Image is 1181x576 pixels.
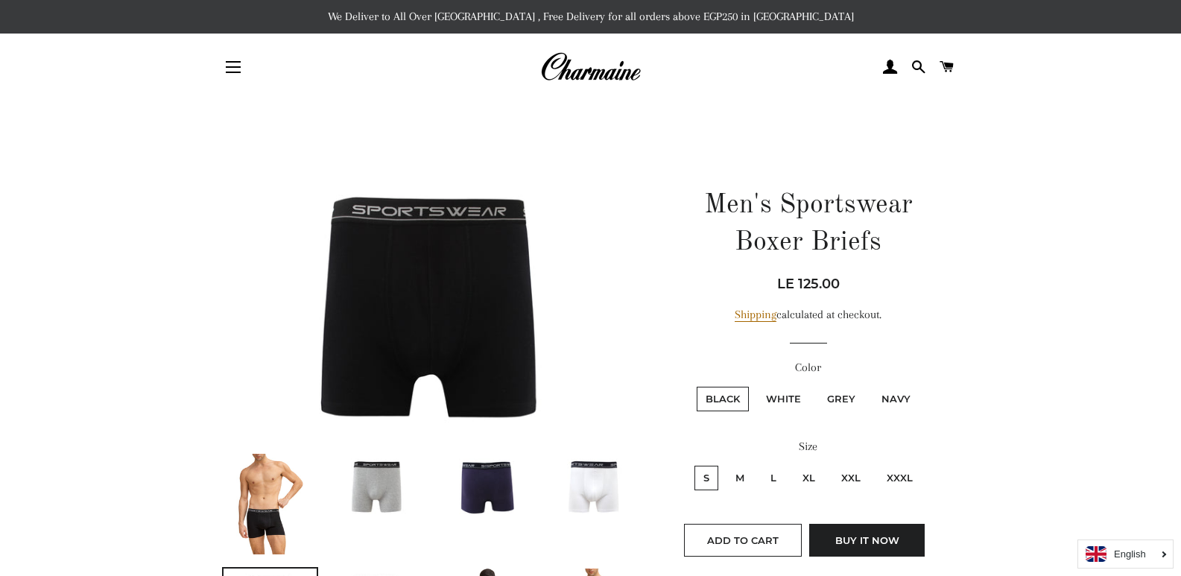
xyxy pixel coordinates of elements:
label: XXXL [878,466,922,490]
a: English [1086,546,1165,562]
label: White [757,387,810,411]
img: Men's Sportswear Boxer Briefs [222,160,643,440]
label: L [762,466,785,490]
a: Shipping [735,308,776,322]
span: Add to Cart [707,534,779,546]
h1: Men's Sportswear Boxer Briefs [676,187,940,262]
label: Navy [873,387,919,411]
div: calculated at checkout. [676,306,940,324]
i: English [1114,549,1146,559]
img: Load image into Gallery viewer, Men&#39;s Sportswear Boxer Briefs [236,454,303,554]
label: Black [697,387,749,411]
label: Grey [818,387,864,411]
label: XL [794,466,824,490]
button: Buy it now [809,524,925,557]
img: Load image into Gallery viewer, Men&#39;s Sportswear Boxer Briefs [439,454,533,516]
img: Load image into Gallery viewer, Men&#39;s Sportswear Boxer Briefs [547,454,641,516]
label: M [726,466,753,490]
img: Load image into Gallery viewer, Men&#39;s Sportswear Boxer Briefs [331,454,425,516]
label: XXL [832,466,870,490]
label: S [694,466,718,490]
span: LE 125.00 [777,276,840,292]
button: Add to Cart [684,524,802,557]
label: Size [676,437,940,456]
label: Color [676,358,940,377]
img: Charmaine Egypt [540,51,641,83]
